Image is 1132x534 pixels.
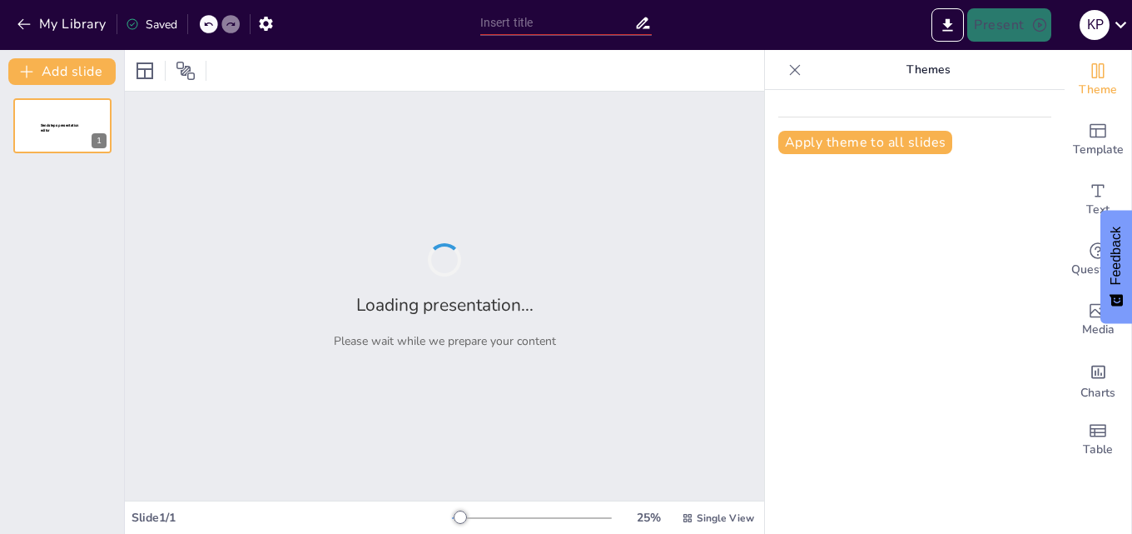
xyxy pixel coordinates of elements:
div: 25 % [628,510,668,526]
p: Please wait while we prepare your content [334,333,556,349]
span: Template [1073,141,1124,159]
span: Feedback [1109,227,1124,285]
button: My Library [12,11,113,37]
span: Charts [1080,384,1115,402]
div: Add images, graphics, shapes or video [1065,290,1131,350]
div: K P [1080,10,1110,40]
h2: Loading presentation... [356,293,534,317]
div: Add text boxes [1065,170,1131,230]
div: 1 [13,98,112,153]
span: Position [176,61,196,81]
button: Export to PowerPoint [931,8,964,42]
div: Add charts and graphs [1065,350,1131,410]
div: Add a table [1065,410,1131,470]
button: Present [967,8,1050,42]
span: Single View [697,512,754,525]
button: Apply theme to all slides [778,131,952,154]
span: Questions [1071,261,1125,279]
span: Table [1083,441,1113,459]
button: Feedback - Show survey [1100,210,1132,323]
button: K P [1080,8,1110,42]
div: Change the overall theme [1065,50,1131,110]
div: 1 [92,133,107,148]
span: Text [1086,201,1110,219]
input: Insert title [480,11,635,35]
div: Layout [132,57,158,84]
div: Get real-time input from your audience [1065,230,1131,290]
span: Media [1082,321,1115,339]
span: Theme [1079,81,1117,99]
button: Add slide [8,58,116,85]
span: Sendsteps presentation editor [41,123,79,132]
div: Saved [126,17,177,32]
div: Add ready made slides [1065,110,1131,170]
div: Slide 1 / 1 [132,510,452,526]
p: Themes [808,50,1048,90]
